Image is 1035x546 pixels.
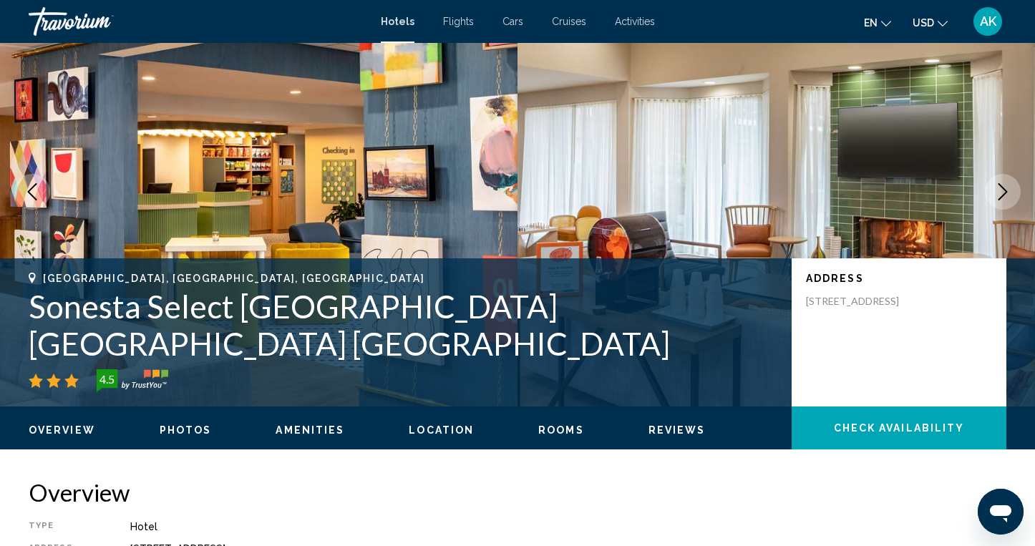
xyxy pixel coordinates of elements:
[160,424,212,437] button: Photos
[43,273,424,284] span: [GEOGRAPHIC_DATA], [GEOGRAPHIC_DATA], [GEOGRAPHIC_DATA]
[502,16,523,27] a: Cars
[978,489,1024,535] iframe: Bouton de lancement de la fenêtre de messagerie
[29,521,94,532] div: Type
[985,174,1021,210] button: Next image
[648,424,706,436] span: Reviews
[276,424,344,437] button: Amenities
[29,424,95,437] button: Overview
[409,424,474,436] span: Location
[29,7,366,36] a: Travorium
[97,369,168,392] img: trustyou-badge-hor.svg
[29,424,95,436] span: Overview
[834,423,965,434] span: Check Availability
[538,424,584,436] span: Rooms
[615,16,655,27] a: Activities
[806,273,992,284] p: Address
[92,371,121,388] div: 4.5
[29,288,777,362] h1: Sonesta Select [GEOGRAPHIC_DATA] [GEOGRAPHIC_DATA] [GEOGRAPHIC_DATA]
[913,12,948,33] button: Change currency
[409,424,474,437] button: Location
[864,12,891,33] button: Change language
[552,16,586,27] a: Cruises
[648,424,706,437] button: Reviews
[29,478,1006,507] h2: Overview
[276,424,344,436] span: Amenities
[130,521,1006,532] div: Hotel
[792,406,1006,449] button: Check Availability
[538,424,584,437] button: Rooms
[980,14,996,29] span: AK
[864,17,878,29] span: en
[381,16,414,27] a: Hotels
[160,424,212,436] span: Photos
[806,295,920,308] p: [STREET_ADDRESS]
[913,17,934,29] span: USD
[443,16,474,27] a: Flights
[969,6,1006,36] button: User Menu
[14,174,50,210] button: Previous image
